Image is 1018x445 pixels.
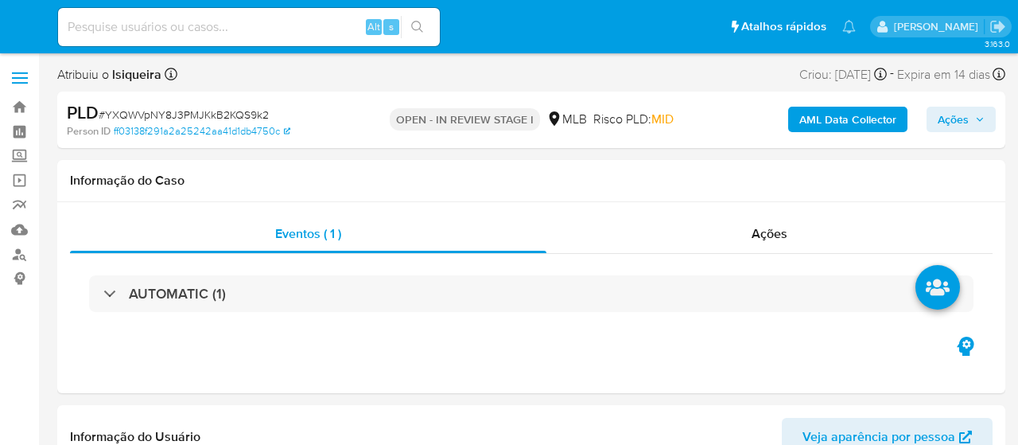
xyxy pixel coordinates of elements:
[70,173,993,189] h1: Informação do Caso
[546,111,587,128] div: MLB
[70,429,200,445] h1: Informação do Usuário
[890,64,894,85] span: -
[67,100,99,125] b: PLD
[275,224,341,243] span: Eventos ( 1 )
[741,18,826,35] span: Atalhos rápidos
[109,65,161,84] b: lsiqueira
[401,16,433,38] button: search-icon
[58,17,440,37] input: Pesquise usuários ou casos...
[89,275,973,312] div: AUTOMATIC (1)
[894,19,984,34] p: leticia.siqueira@mercadolivre.com
[788,107,907,132] button: AML Data Collector
[799,107,896,132] b: AML Data Collector
[799,64,887,85] div: Criou: [DATE]
[67,124,111,139] b: Person ID
[752,224,787,243] span: Ações
[389,19,394,34] span: s
[114,124,290,139] a: ff03138f291a2a25242aa41d1db4750c
[57,66,161,84] span: Atribuiu o
[842,20,856,33] a: Notificações
[651,110,674,128] span: MID
[367,19,380,34] span: Alt
[129,285,226,303] h3: AUTOMATIC (1)
[390,108,540,131] p: OPEN - IN REVIEW STAGE I
[897,66,990,84] span: Expira em 14 dias
[938,107,969,132] span: Ações
[99,107,269,123] span: # YXQWVpNY8J3PMJKkB2KQS9k2
[593,111,674,128] span: Risco PLD:
[927,107,996,132] button: Ações
[989,18,1006,35] a: Sair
